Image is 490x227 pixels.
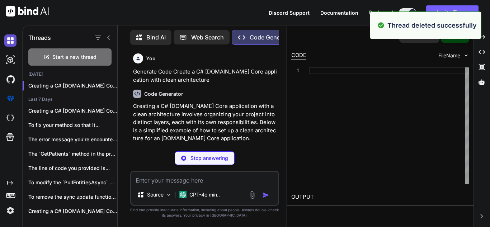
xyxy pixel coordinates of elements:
p: The `GetPatients` method in the provided code... [28,150,117,157]
p: Code Generator [250,33,293,42]
p: GPT-4o min.. [189,191,220,198]
p: To remove the sync update functionality from... [28,193,117,200]
img: Bind AI [6,6,49,16]
img: darkAi-studio [4,54,17,66]
img: attachment [248,191,256,199]
h1: Threads [28,33,51,42]
p: Creating a C# [DOMAIN_NAME] Core application with... [28,82,117,89]
p: Thread deleted successfully [387,20,477,30]
h6: You [146,55,156,62]
p: Bind can provide inaccurate information, including about people. Always double-check its answers.... [130,207,279,218]
img: Pick Models [166,192,172,198]
p: Web Search [191,33,224,42]
p: To fix your method so that it... [28,122,117,129]
img: icon [262,191,269,199]
span: Discord Support [269,10,310,16]
h2: OUTPUT [287,189,473,205]
button: Discord Support [269,9,310,16]
p: The error message you're encountering, `TypeError: Cannot... [28,136,117,143]
h2: Last 7 Days [23,96,117,102]
img: githubDark [4,73,17,85]
div: CODE [291,51,306,60]
img: darkChat [4,34,17,47]
p: Creating a C# [DOMAIN_NAME] Core application with... [28,107,117,114]
img: settings [4,204,17,217]
p: Bind AI [146,33,166,42]
h2: [DATE] [23,71,117,77]
h6: Code Generator [144,90,183,98]
div: 1 [291,67,300,74]
p: Creating a C# [DOMAIN_NAME] Core application with a clean architecture involves organizing your p... [133,102,278,143]
img: chevron down [463,52,469,58]
span: Start a new thread [52,53,96,61]
button: Invite Team [426,5,479,20]
p: Stop answering [190,155,228,162]
p: Generate Code Create a C# [DOMAIN_NAME] Core application with clean architecture [133,68,278,84]
img: alert [377,20,385,30]
img: GPT-4o mini [179,191,187,198]
span: Documentation [320,10,358,16]
span: FileName [438,52,460,59]
img: cloudideIcon [4,112,17,124]
p: Creating a C# [DOMAIN_NAME] Core application with... [28,208,117,215]
p: The line of code you provided is... [28,165,117,172]
span: Dark mode [369,9,396,16]
button: Documentation [320,9,358,16]
img: premium [4,93,17,105]
p: Source [147,191,164,198]
p: To modify the `PullEntitiesAsync` method so that... [28,179,117,186]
